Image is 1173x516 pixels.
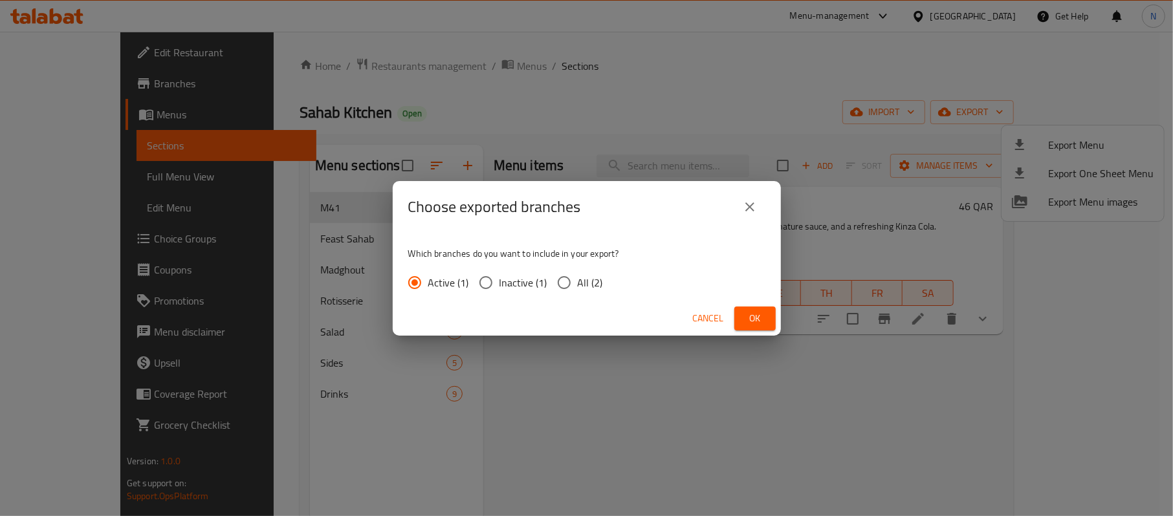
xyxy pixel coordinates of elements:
span: Active (1) [428,275,469,290]
button: close [734,191,765,222]
span: Ok [745,310,765,327]
button: Ok [734,306,776,330]
span: Inactive (1) [499,275,547,290]
span: All (2) [578,275,603,290]
p: Which branches do you want to include in your export? [408,247,765,260]
h2: Choose exported branches [408,197,581,217]
button: Cancel [688,306,729,330]
span: Cancel [693,310,724,327]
